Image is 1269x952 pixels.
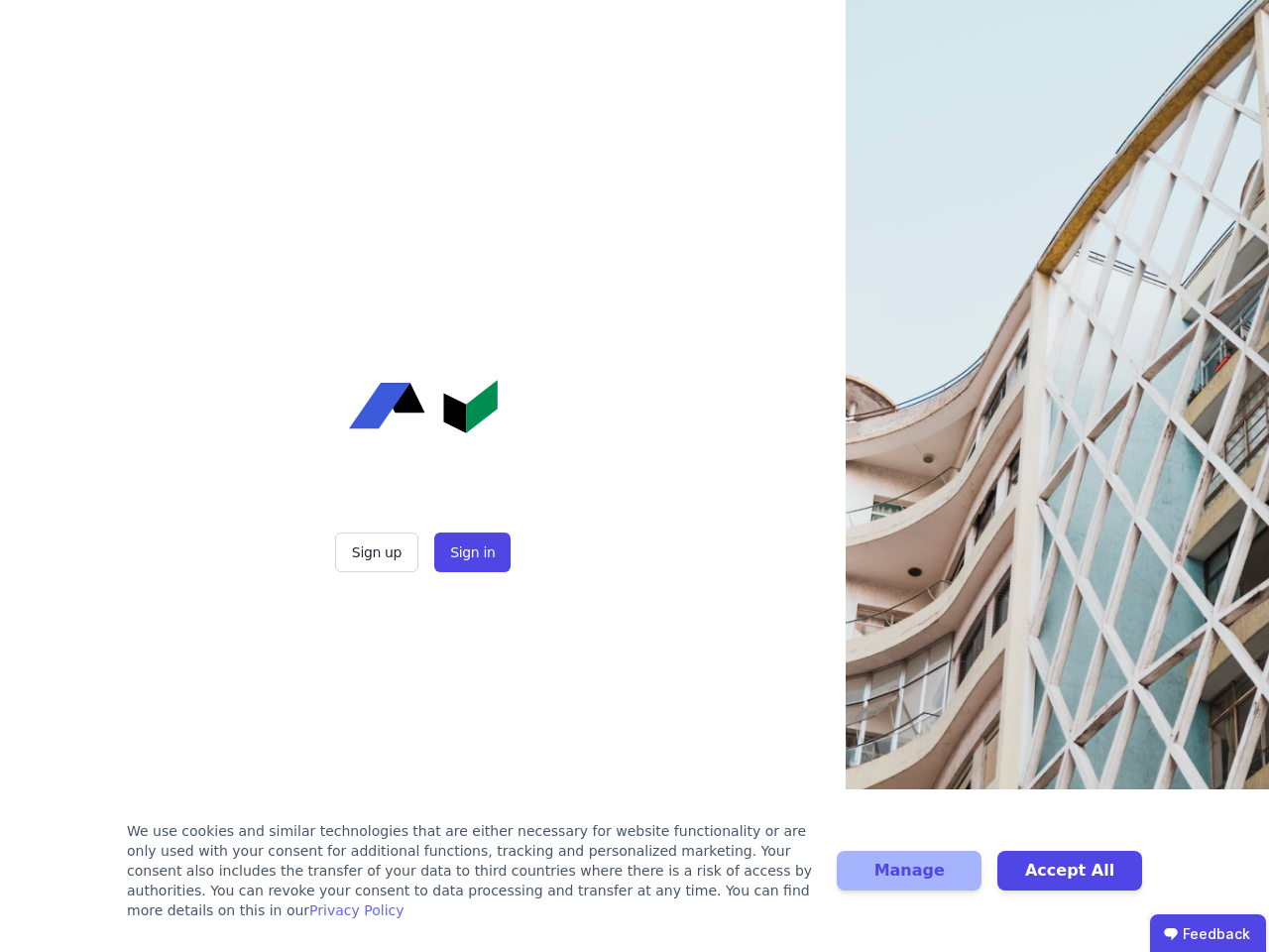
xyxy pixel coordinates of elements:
button: Sign up [335,533,418,572]
button: Sign in [434,533,511,572]
a: Privacy Policy [309,902,404,918]
img: Concular [349,380,498,433]
div: We use cookies and similar technologies that are either necessary for website functionality or ar... [127,821,813,920]
button: Accept All [997,851,1142,891]
button: Manage [837,851,981,891]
